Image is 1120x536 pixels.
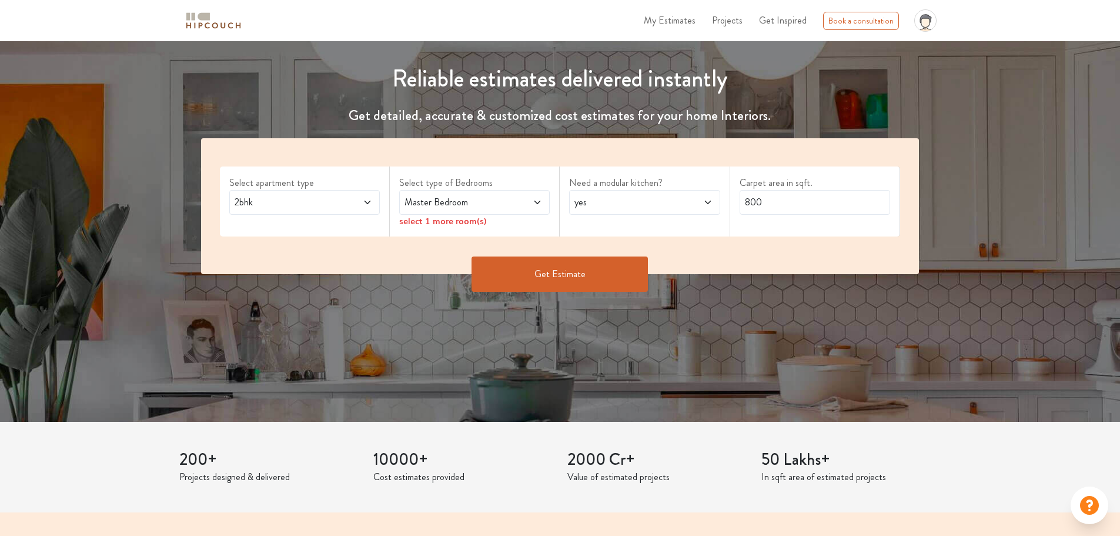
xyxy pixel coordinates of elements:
[569,176,720,190] label: Need a modular kitchen?
[373,470,553,484] p: Cost estimates provided
[232,195,337,209] span: 2bhk
[194,65,927,93] h1: Reliable estimates delivered instantly
[740,176,890,190] label: Carpet area in sqft.
[572,195,677,209] span: yes
[179,470,359,484] p: Projects designed & delivered
[402,195,507,209] span: Master Bedroom
[194,107,927,124] h4: Get detailed, accurate & customized cost estimates for your home Interiors.
[644,14,696,27] span: My Estimates
[567,450,747,470] h3: 2000 Cr+
[399,215,550,227] div: select 1 more room(s)
[761,450,941,470] h3: 50 Lakhs+
[761,470,941,484] p: In sqft area of estimated projects
[373,450,553,470] h3: 10000+
[823,12,899,30] div: Book a consultation
[712,14,743,27] span: Projects
[229,176,380,190] label: Select apartment type
[399,176,550,190] label: Select type of Bedrooms
[567,470,747,484] p: Value of estimated projects
[759,14,807,27] span: Get Inspired
[179,450,359,470] h3: 200+
[740,190,890,215] input: Enter area sqft
[184,11,243,31] img: logo-horizontal.svg
[472,257,648,292] button: Get Estimate
[184,8,243,34] span: logo-horizontal.svg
